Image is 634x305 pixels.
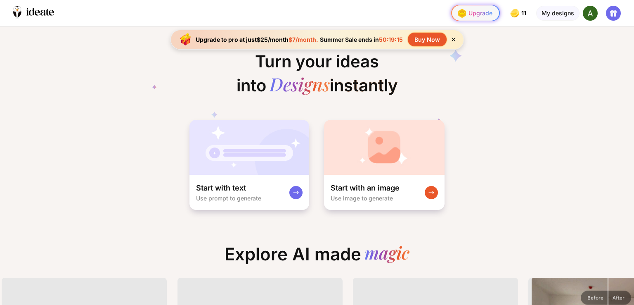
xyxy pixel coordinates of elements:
img: upgrade-nav-btn-icon.gif [455,7,468,20]
div: Start with text [196,183,246,193]
img: ACg8ocLgitKwV3aewEy-6x0jgAaqMAV1fSIUWsXP1uawRvSYAP8RYQ=s96-c [583,6,598,21]
span: 11 [521,10,528,17]
div: Use prompt to generate [196,195,261,202]
div: Explore AI made [218,244,416,271]
div: Use image to generate [331,195,393,202]
img: startWithImageCardBg.jpg [324,120,445,175]
div: My designs [536,6,580,21]
img: upgrade-banner-new-year-icon.gif [177,31,194,48]
div: Upgrade [455,7,492,20]
div: Summer Sale ends in [318,36,405,43]
img: startWithTextCardBg.jpg [189,120,309,175]
div: Start with an image [331,183,400,193]
div: Buy Now [408,33,447,46]
span: $25/month [257,36,289,43]
div: magic [364,244,409,264]
span: 50:19:15 [379,36,403,43]
span: $7/month. [289,36,318,43]
div: Upgrade to pro at just [196,36,318,43]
